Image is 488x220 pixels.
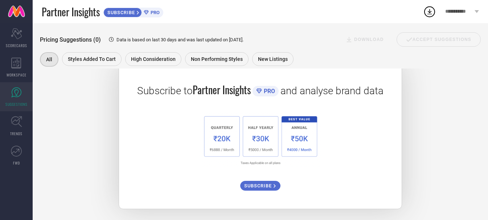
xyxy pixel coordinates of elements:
span: Subscribe to [137,85,193,97]
span: SUBSCRIBE [244,183,274,188]
span: SCORECARDS [6,43,27,48]
span: High Consideration [131,56,176,62]
span: Non Performing Styles [191,56,243,62]
span: SUBSCRIBE [104,10,137,15]
img: 1a6fb96cb29458d7132d4e38d36bc9c7.png [199,112,321,168]
span: TRENDS [10,131,22,136]
span: Pricing Suggestions (0) [40,36,101,43]
span: Data is based on last 30 days and was last updated on [DATE] . [116,37,243,42]
span: Styles Added To Cart [68,56,116,62]
span: SUGGESTIONS [5,101,28,107]
a: SUBSCRIBE [240,175,280,191]
span: Partner Insights [42,4,100,19]
span: and analyse brand data [280,85,384,97]
span: FWD [13,160,20,166]
a: SUBSCRIBEPRO [103,6,163,17]
span: All [46,57,52,62]
span: PRO [262,88,275,95]
span: PRO [149,10,160,15]
span: Partner Insights [193,82,251,97]
div: Open download list [423,5,436,18]
span: New Listings [258,56,288,62]
span: WORKSPACE [7,72,26,78]
div: Accept Suggestions [397,32,481,47]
